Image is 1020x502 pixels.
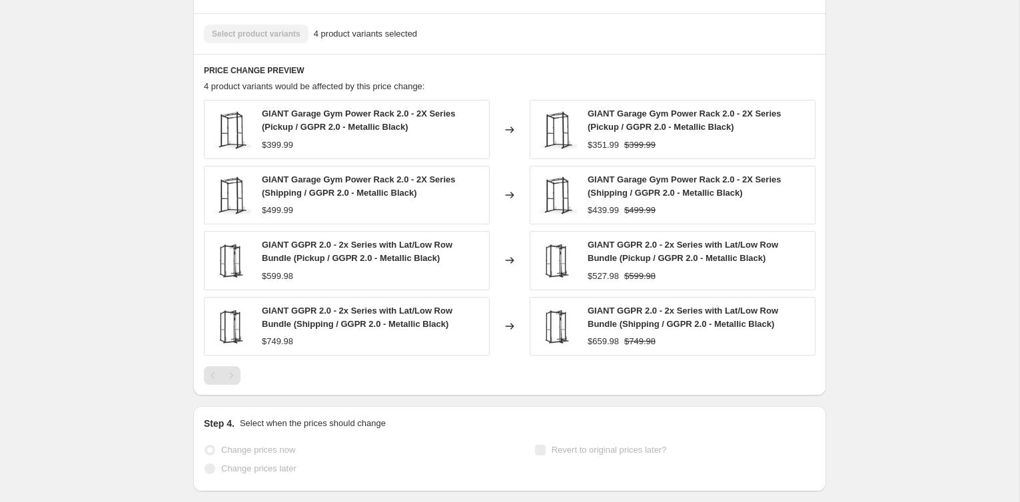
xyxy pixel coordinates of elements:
[204,417,235,430] h2: Step 4.
[314,27,417,41] span: 4 product variants selected
[211,175,251,215] img: 123-2_dba76707-f9f5-4e01-bfe0-064864c6c194_80x.jpg
[588,240,778,263] span: GIANT GGPR 2.0 - 2x Series with Lat/Low Row Bundle (Pickup / GGPR 2.0 - Metallic Black)
[262,240,452,263] span: GIANT GGPR 2.0 - 2x Series with Lat/Low Row Bundle (Pickup / GGPR 2.0 - Metallic Black)
[204,81,424,91] span: 4 product variants would be affected by this price change:
[624,138,656,152] strike: $399.99
[624,204,656,217] strike: $499.99
[204,366,241,385] nav: Pagination
[204,65,815,76] h6: PRICE CHANGE PREVIEW
[588,204,619,217] div: $439.99
[588,109,781,132] span: GIANT Garage Gym Power Rack 2.0 - 2X Series (Pickup / GGPR 2.0 - Metallic Black)
[262,174,455,198] span: GIANT Garage Gym Power Rack 2.0 - 2X Series (Shipping / GGPR 2.0 - Metallic Black)
[211,110,251,150] img: 123-2_dba76707-f9f5-4e01-bfe0-064864c6c194_80x.jpg
[537,306,577,346] img: BlackMinimalistHotdogEst2022OnLogoTemplates_38_b6308b37-bd28-4abe-bf7d-ff75cfbea550_80x.png
[262,306,452,329] span: GIANT GGPR 2.0 - 2x Series with Lat/Low Row Bundle (Shipping / GGPR 2.0 - Metallic Black)
[262,270,293,283] div: $599.98
[211,240,251,280] img: BlackMinimalistHotdogEst2022OnLogoTemplates_38_b6308b37-bd28-4abe-bf7d-ff75cfbea550_80x.png
[537,240,577,280] img: BlackMinimalistHotdogEst2022OnLogoTemplates_38_b6308b37-bd28-4abe-bf7d-ff75cfbea550_80x.png
[262,138,293,152] div: $399.99
[588,335,619,348] div: $659.98
[588,270,619,283] div: $527.98
[624,335,656,348] strike: $749.98
[262,204,293,217] div: $499.99
[211,306,251,346] img: BlackMinimalistHotdogEst2022OnLogoTemplates_38_b6308b37-bd28-4abe-bf7d-ff75cfbea550_80x.png
[240,417,386,430] p: Select when the prices should change
[552,445,667,455] span: Revert to original prices later?
[262,109,455,132] span: GIANT Garage Gym Power Rack 2.0 - 2X Series (Pickup / GGPR 2.0 - Metallic Black)
[624,270,656,283] strike: $599.98
[588,174,781,198] span: GIANT Garage Gym Power Rack 2.0 - 2X Series (Shipping / GGPR 2.0 - Metallic Black)
[221,463,296,473] span: Change prices later
[537,175,577,215] img: 123-2_dba76707-f9f5-4e01-bfe0-064864c6c194_80x.jpg
[588,138,619,152] div: $351.99
[221,445,295,455] span: Change prices now
[588,306,778,329] span: GIANT GGPR 2.0 - 2x Series with Lat/Low Row Bundle (Shipping / GGPR 2.0 - Metallic Black)
[537,110,577,150] img: 123-2_dba76707-f9f5-4e01-bfe0-064864c6c194_80x.jpg
[262,335,293,348] div: $749.98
